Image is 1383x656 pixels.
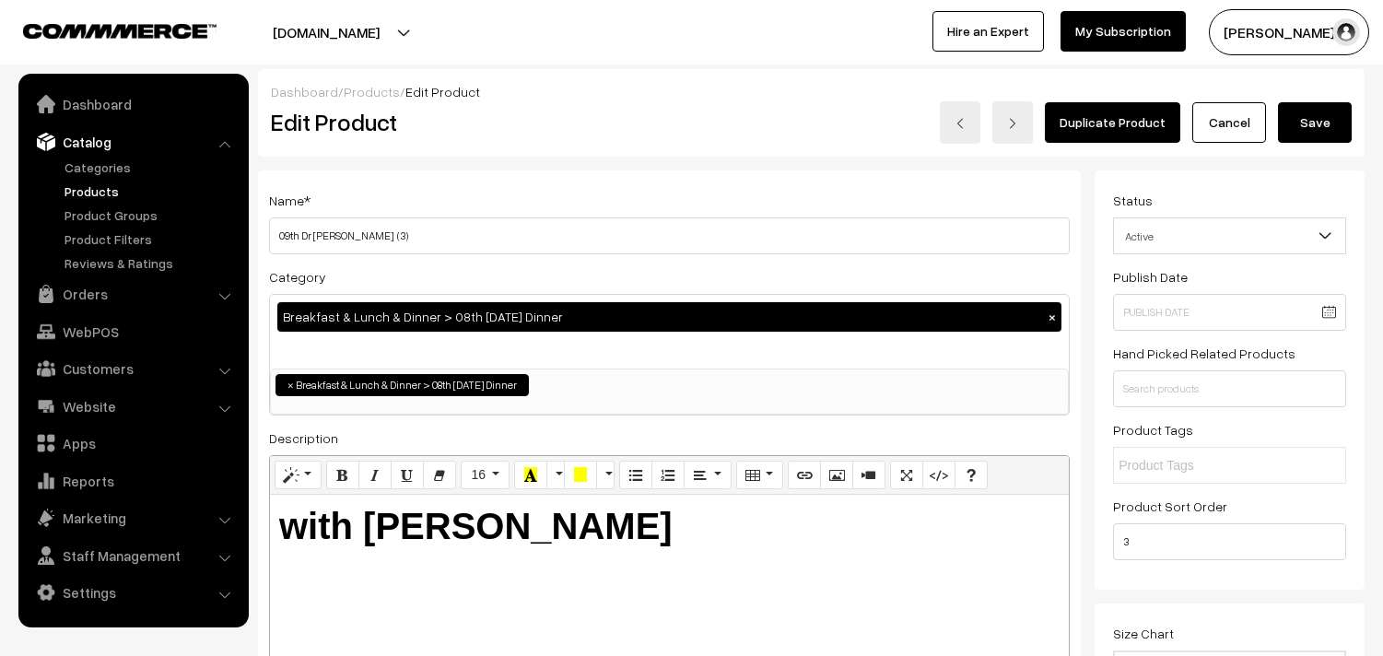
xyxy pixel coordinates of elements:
button: Table [736,461,783,490]
label: Hand Picked Related Products [1113,344,1295,363]
img: right-arrow.png [1007,118,1018,129]
a: Categories [60,158,242,177]
img: user [1332,18,1360,46]
button: Style [275,461,322,490]
a: Orders [23,277,242,310]
a: Dashboard [23,88,242,121]
a: Duplicate Product [1045,102,1180,143]
button: Save [1278,102,1352,143]
img: left-arrow.png [955,118,966,129]
a: My Subscription [1061,11,1186,52]
button: Font Size [461,461,510,490]
button: Italic (CTRL+I) [358,461,392,490]
a: Catalog [23,125,242,158]
button: Paragraph [684,461,731,490]
a: Products [344,84,400,100]
a: Website [23,390,242,423]
span: Active [1114,220,1345,252]
b: with [PERSON_NAME] [279,506,673,546]
button: Video [852,461,885,490]
button: [DOMAIN_NAME] [208,9,444,55]
button: [PERSON_NAME] s… [1209,9,1369,55]
button: Help [955,461,988,490]
label: Product Tags [1113,420,1193,439]
label: Publish Date [1113,267,1188,287]
button: × [1044,309,1061,325]
a: Customers [23,352,242,385]
label: Description [269,428,338,448]
label: Size Chart [1113,624,1174,643]
input: Publish Date [1113,294,1346,331]
a: Product Filters [60,229,242,249]
a: Staff Management [23,539,242,572]
a: Cancel [1192,102,1266,143]
h2: Edit Product [271,108,705,136]
a: Marketing [23,501,242,534]
button: Link (CTRL+K) [788,461,821,490]
button: Full Screen [890,461,923,490]
span: Edit Product [405,84,480,100]
button: More Color [546,461,565,490]
button: Code View [922,461,955,490]
a: Dashboard [271,84,338,100]
a: Settings [23,576,242,609]
input: Product Tags [1119,456,1280,475]
a: Apps [23,427,242,460]
div: / / [271,82,1352,101]
a: WebPOS [23,315,242,348]
img: COMMMERCE [23,24,217,38]
span: 16 [471,467,486,482]
a: Reports [23,464,242,498]
button: Background Color [564,461,597,490]
button: Recent Color [514,461,547,490]
label: Product Sort Order [1113,497,1227,516]
label: Status [1113,191,1153,210]
a: COMMMERCE [23,18,184,41]
button: Bold (CTRL+B) [326,461,359,490]
button: Remove Font Style (CTRL+\) [423,461,456,490]
button: More Color [596,461,615,490]
input: Search products [1113,370,1346,407]
a: Reviews & Ratings [60,253,242,273]
button: Ordered list (CTRL+SHIFT+NUM8) [651,461,685,490]
div: Breakfast & Lunch & Dinner > 08th [DATE] Dinner [277,302,1061,332]
input: Enter Number [1113,523,1346,560]
input: Name [269,217,1070,254]
label: Name [269,191,311,210]
button: Underline (CTRL+U) [391,461,424,490]
a: Products [60,182,242,201]
button: Picture [820,461,853,490]
button: Unordered list (CTRL+SHIFT+NUM7) [619,461,652,490]
span: Active [1113,217,1346,254]
a: Product Groups [60,205,242,225]
a: Hire an Expert [932,11,1044,52]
